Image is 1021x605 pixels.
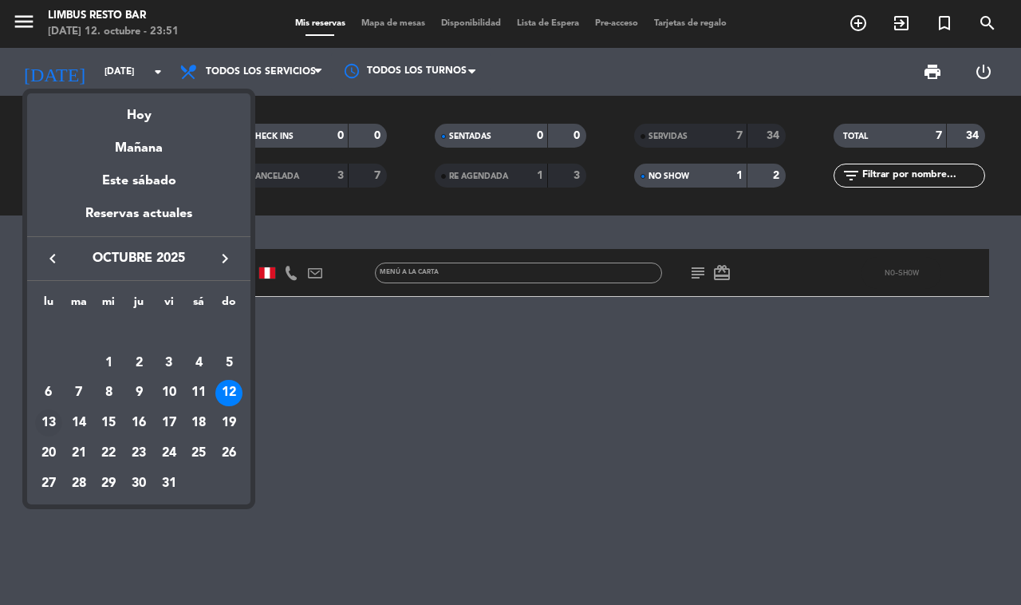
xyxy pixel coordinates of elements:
div: 13 [35,409,62,437]
td: 21 de octubre de 2025 [64,438,94,469]
div: 7 [65,380,93,407]
div: 10 [156,380,183,407]
td: 5 de octubre de 2025 [214,348,244,378]
td: 17 de octubre de 2025 [154,408,184,438]
th: martes [64,293,94,318]
td: 12 de octubre de 2025 [214,378,244,409]
div: 3 [156,350,183,377]
div: 15 [95,409,122,437]
td: 7 de octubre de 2025 [64,378,94,409]
div: 8 [95,380,122,407]
td: 24 de octubre de 2025 [154,438,184,469]
div: 11 [186,380,213,407]
td: 20 de octubre de 2025 [34,438,64,469]
div: 27 [35,470,62,497]
td: OCT. [34,318,244,348]
td: 3 de octubre de 2025 [154,348,184,378]
div: 28 [65,470,93,497]
th: jueves [124,293,154,318]
td: 29 de octubre de 2025 [94,469,124,499]
td: 31 de octubre de 2025 [154,469,184,499]
div: 30 [125,470,152,497]
span: octubre 2025 [67,248,211,269]
div: Mañana [27,126,250,159]
div: 29 [95,470,122,497]
td: 18 de octubre de 2025 [184,408,215,438]
div: 4 [186,350,213,377]
td: 23 de octubre de 2025 [124,438,154,469]
div: Hoy [27,93,250,126]
div: 6 [35,380,62,407]
div: 24 [156,440,183,467]
div: 31 [156,470,183,497]
th: viernes [154,293,184,318]
button: keyboard_arrow_left [38,248,67,269]
td: 8 de octubre de 2025 [94,378,124,409]
button: keyboard_arrow_right [211,248,239,269]
div: 20 [35,440,62,467]
div: 9 [125,380,152,407]
div: 17 [156,409,183,437]
th: sábado [184,293,215,318]
td: 26 de octubre de 2025 [214,438,244,469]
td: 15 de octubre de 2025 [94,408,124,438]
div: 1 [95,350,122,377]
th: miércoles [94,293,124,318]
td: 14 de octubre de 2025 [64,408,94,438]
td: 6 de octubre de 2025 [34,378,64,409]
td: 28 de octubre de 2025 [64,469,94,499]
td: 25 de octubre de 2025 [184,438,215,469]
div: Reservas actuales [27,204,250,236]
div: 25 [186,440,213,467]
td: 19 de octubre de 2025 [214,408,244,438]
div: 2 [125,350,152,377]
td: 13 de octubre de 2025 [34,408,64,438]
td: 9 de octubre de 2025 [124,378,154,409]
div: 26 [215,440,242,467]
td: 27 de octubre de 2025 [34,469,64,499]
i: keyboard_arrow_left [43,249,62,268]
div: 5 [215,350,242,377]
td: 11 de octubre de 2025 [184,378,215,409]
td: 22 de octubre de 2025 [94,438,124,469]
div: Este sábado [27,159,250,204]
td: 30 de octubre de 2025 [124,469,154,499]
div: 23 [125,440,152,467]
th: domingo [214,293,244,318]
th: lunes [34,293,64,318]
td: 4 de octubre de 2025 [184,348,215,378]
td: 16 de octubre de 2025 [124,408,154,438]
td: 1 de octubre de 2025 [94,348,124,378]
div: 14 [65,409,93,437]
div: 12 [215,380,242,407]
td: 10 de octubre de 2025 [154,378,184,409]
div: 21 [65,440,93,467]
div: 16 [125,409,152,437]
div: 19 [215,409,242,437]
div: 22 [95,440,122,467]
td: 2 de octubre de 2025 [124,348,154,378]
div: 18 [186,409,213,437]
i: keyboard_arrow_right [215,249,235,268]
